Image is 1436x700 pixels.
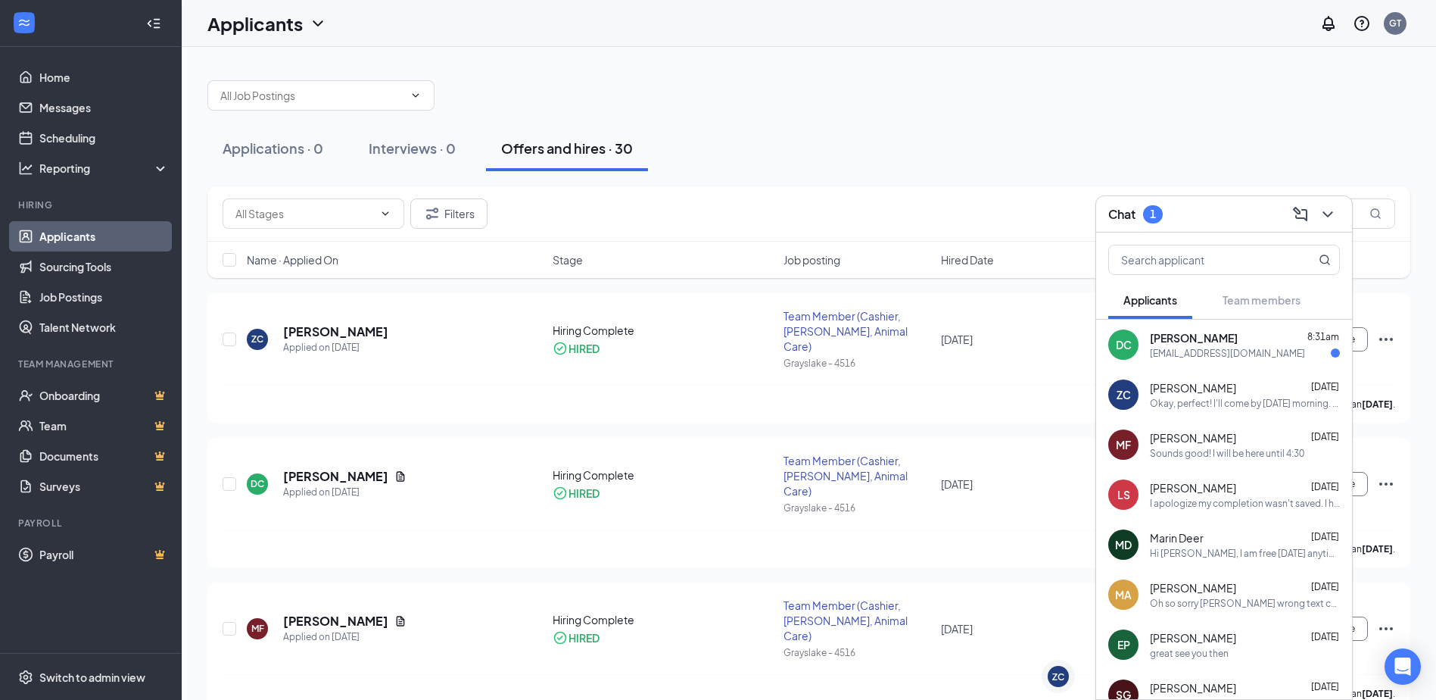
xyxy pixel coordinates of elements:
svg: CheckmarkCircle [553,630,568,645]
a: PayrollCrown [39,539,169,570]
input: All Job Postings [220,87,403,104]
div: Applications · 0 [223,139,323,158]
div: Reporting [39,161,170,176]
div: 1 [1150,208,1156,220]
div: Team Member (Cashier, [PERSON_NAME], Animal Care) [783,308,932,354]
a: Talent Network [39,312,169,342]
span: Hired Date [941,252,994,267]
span: [DATE] [941,477,973,491]
span: Stage [553,252,583,267]
span: [DATE] [941,622,973,636]
span: [PERSON_NAME] [1150,580,1236,595]
div: MD [1115,537,1132,552]
div: Grayslake - 4516 [783,502,932,514]
div: ZC [1052,670,1064,683]
svg: ChevronDown [309,14,327,33]
svg: Ellipses [1377,475,1395,493]
div: [EMAIL_ADDRESS][DOMAIN_NAME] [1150,347,1305,360]
div: DC [251,477,264,490]
a: Messages [39,92,169,123]
svg: ComposeMessage [1291,205,1310,223]
svg: MagnifyingGlass [1319,254,1331,266]
a: DocumentsCrown [39,441,169,471]
a: Scheduling [39,123,169,153]
div: Grayslake - 4516 [783,357,932,370]
a: Sourcing Tools [39,252,169,282]
div: LS [1117,487,1130,502]
div: Applied on [DATE] [283,630,407,645]
div: GT [1389,17,1401,30]
svg: ChevronDown [1319,205,1337,223]
div: HIRED [568,630,600,645]
div: I apologize my completion wasn't saved. I have just submitted it let me know if you need anymore ... [1150,497,1340,510]
span: [PERSON_NAME] [1150,630,1236,645]
h1: Applicants [207,11,303,36]
div: Interviews · 0 [369,139,456,158]
span: [PERSON_NAME] [1150,380,1236,395]
div: HIRED [568,341,600,356]
span: [DATE] [1311,631,1339,642]
span: [DATE] [1311,481,1339,492]
a: Job Postings [39,282,169,312]
span: [DATE] [1311,681,1339,692]
svg: ChevronDown [379,208,391,220]
span: Marin Deer [1150,530,1204,545]
div: ZC [1117,387,1131,402]
a: Applicants [39,221,169,252]
b: [DATE] [1362,398,1393,410]
svg: CheckmarkCircle [553,341,568,356]
a: SurveysCrown [39,471,169,502]
div: DC [1116,337,1132,352]
div: Hiring Complete [553,323,775,338]
svg: CheckmarkCircle [553,486,568,501]
span: [PERSON_NAME] [1150,330,1238,345]
svg: Ellipses [1377,620,1395,638]
div: HIRED [568,486,600,501]
div: Hiring Complete [553,612,775,627]
div: ZC [251,333,263,345]
svg: Analysis [18,161,33,176]
input: All Stages [235,205,373,222]
div: Okay, perfect! I'll come by [DATE] morning. Thanks again! [1150,397,1340,410]
div: EP [1117,637,1130,652]
div: Switch to admin view [39,670,145,685]
span: Team members [1223,293,1300,307]
span: Name · Applied On [247,252,338,267]
svg: Collapse [146,16,161,31]
svg: Ellipses [1377,330,1395,348]
svg: Document [394,470,407,483]
span: [PERSON_NAME] [1150,680,1236,695]
b: [DATE] [1362,688,1393,699]
h5: [PERSON_NAME] [283,613,388,630]
input: Search applicant [1109,245,1288,274]
a: TeamCrown [39,411,169,441]
div: Team Member (Cashier, [PERSON_NAME], Animal Care) [783,453,932,498]
div: Payroll [18,517,166,530]
svg: WorkstreamLogo [17,15,32,30]
h3: Chat [1108,206,1135,223]
div: MF [251,622,264,635]
svg: Document [394,615,407,627]
a: OnboardingCrown [39,380,169,411]
div: MF [1116,437,1131,452]
div: MA [1115,587,1132,602]
div: Open Intercom Messenger [1385,648,1421,685]
span: [PERSON_NAME] [1150,480,1236,495]
div: Grayslake - 4516 [783,646,932,659]
div: great see you then [1150,647,1229,660]
span: [DATE] [941,333,973,346]
h5: [PERSON_NAME] [283,468,388,485]
div: Sounds good! I will be here until 4:30 [1150,447,1304,460]
svg: MagnifyingGlass [1369,208,1381,220]
span: [DATE] [1311,431,1339,442]
div: Applied on [DATE] [283,340,388,355]
svg: ChevronDown [410,89,422,102]
span: Applicants [1123,293,1177,307]
button: ChevronDown [1316,202,1340,227]
button: ComposeMessage [1288,202,1313,227]
span: 8:31am [1307,331,1339,342]
div: Hiring [18,198,166,211]
svg: Settings [18,670,33,685]
div: Hiring Complete [553,467,775,483]
b: [DATE] [1362,543,1393,555]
